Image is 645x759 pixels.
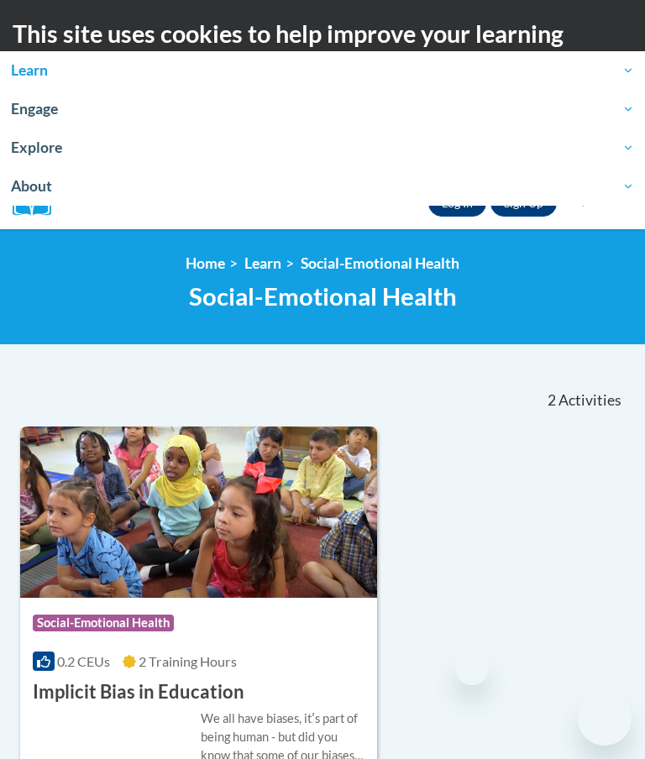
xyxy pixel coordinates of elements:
span: Learn [11,60,634,81]
span: Social-Emotional Health [33,615,174,631]
a: Social-Emotional Health [301,254,459,272]
h3: Implicit Bias in Education [33,679,244,705]
a: Home [186,254,225,272]
div: Main menu [590,178,632,229]
span: 2 Training Hours [139,653,237,669]
h2: This site uses cookies to help improve your learning experience. [13,17,632,85]
a: Learn [244,254,281,272]
span: Explore [11,138,634,158]
span: 0.2 CEUs [57,653,110,669]
iframe: Close message [455,652,489,685]
iframe: Button to launch messaging window [578,692,632,746]
span: Social-Emotional Health [189,281,457,311]
span: Activities [558,391,621,410]
img: Course Logo [20,427,377,598]
span: Engage [11,99,634,119]
span: About [11,176,634,196]
span: 2 [548,391,556,410]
